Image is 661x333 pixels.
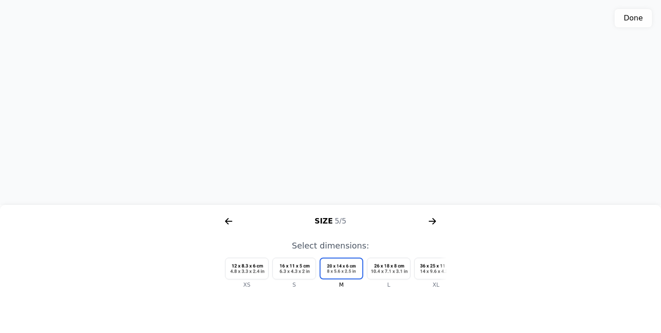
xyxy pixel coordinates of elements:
[367,281,411,288] div: L
[320,281,363,288] div: M
[335,217,346,225] span: 5/5
[272,281,316,288] div: S
[615,9,652,27] button: Done
[221,214,236,229] svg: arrow right short
[292,241,369,250] span: Select dimensions:
[214,214,447,229] div: Size
[225,281,269,288] div: XS
[425,214,440,229] svg: arrow right short
[414,281,458,288] div: XL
